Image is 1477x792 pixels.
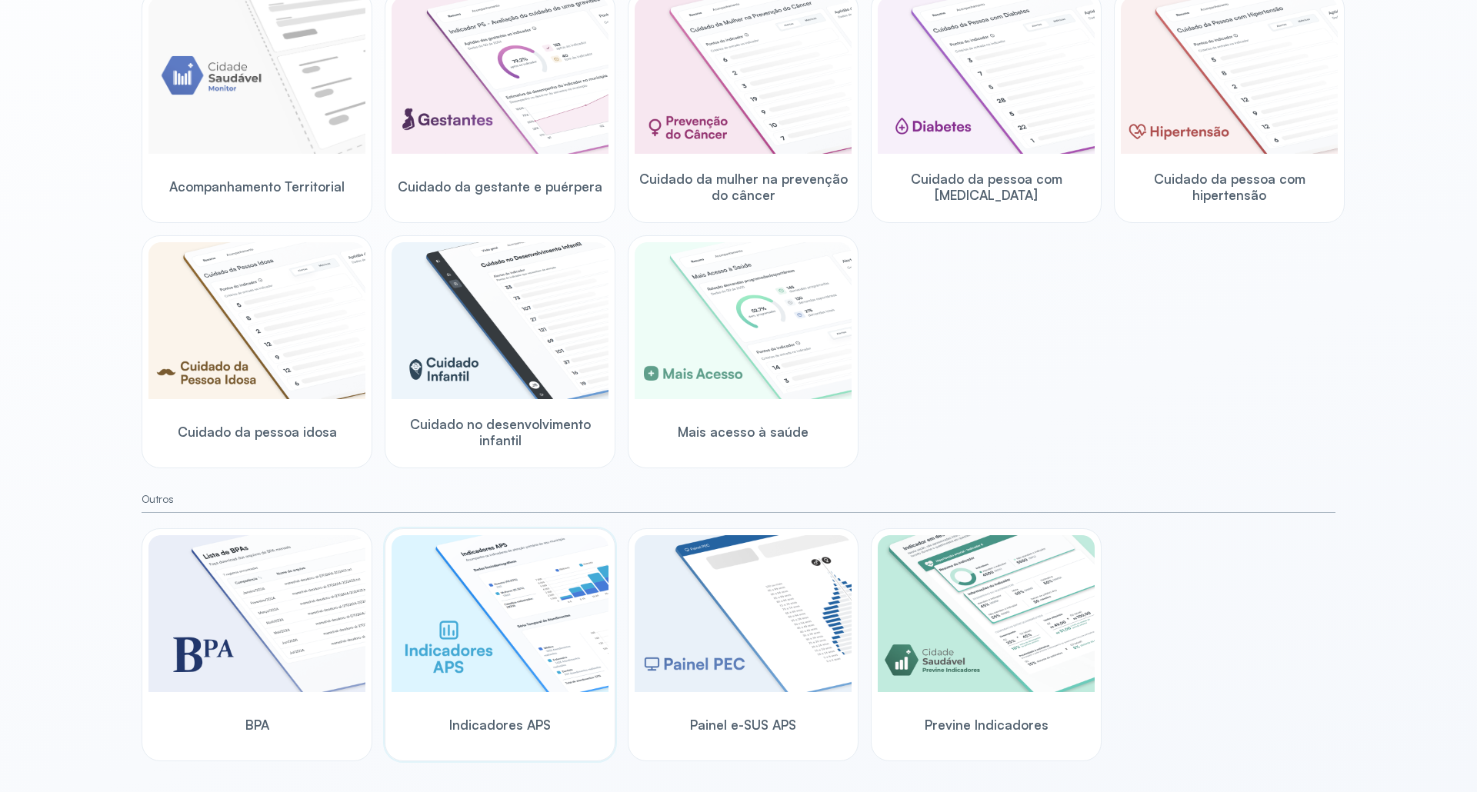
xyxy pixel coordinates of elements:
[169,178,345,195] span: Acompanhamento Territorial
[178,424,337,440] span: Cuidado da pessoa idosa
[392,242,608,399] img: child-development.png
[398,178,602,195] span: Cuidado da gestante e puérpera
[1121,171,1338,204] span: Cuidado da pessoa com hipertensão
[392,535,608,692] img: aps-indicators.png
[878,535,1095,692] img: previne-brasil.png
[392,416,608,449] span: Cuidado no desenvolvimento infantil
[148,535,365,692] img: bpa.png
[925,717,1049,733] span: Previne Indicadores
[635,535,852,692] img: pec-panel.png
[635,171,852,204] span: Cuidado da mulher na prevenção do câncer
[142,493,1335,506] small: Outros
[148,242,365,399] img: elderly.png
[690,717,796,733] span: Painel e-SUS APS
[878,171,1095,204] span: Cuidado da pessoa com [MEDICAL_DATA]
[635,242,852,399] img: healthcare-greater-access.png
[678,424,809,440] span: Mais acesso à saúde
[449,717,551,733] span: Indicadores APS
[245,717,269,733] span: BPA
